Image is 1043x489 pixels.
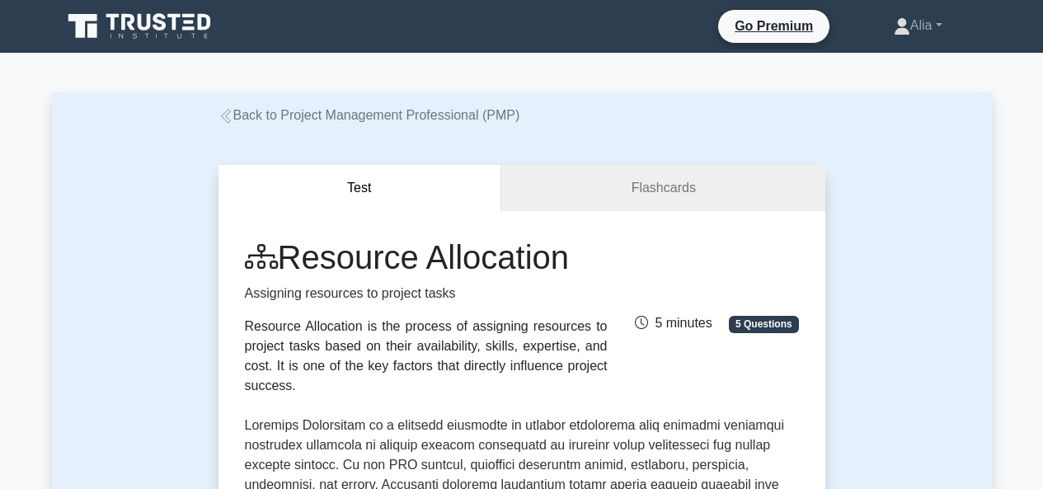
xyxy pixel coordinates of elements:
[245,284,608,303] p: Assigning resources to project tasks
[218,165,502,212] button: Test
[635,316,712,330] span: 5 minutes
[245,237,608,277] h1: Resource Allocation
[245,317,608,396] div: Resource Allocation is the process of assigning resources to project tasks based on their availab...
[725,16,823,36] a: Go Premium
[501,165,825,212] a: Flashcards
[729,316,798,332] span: 5 Questions
[854,9,982,42] a: Alia
[218,108,520,122] a: Back to Project Management Professional (PMP)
